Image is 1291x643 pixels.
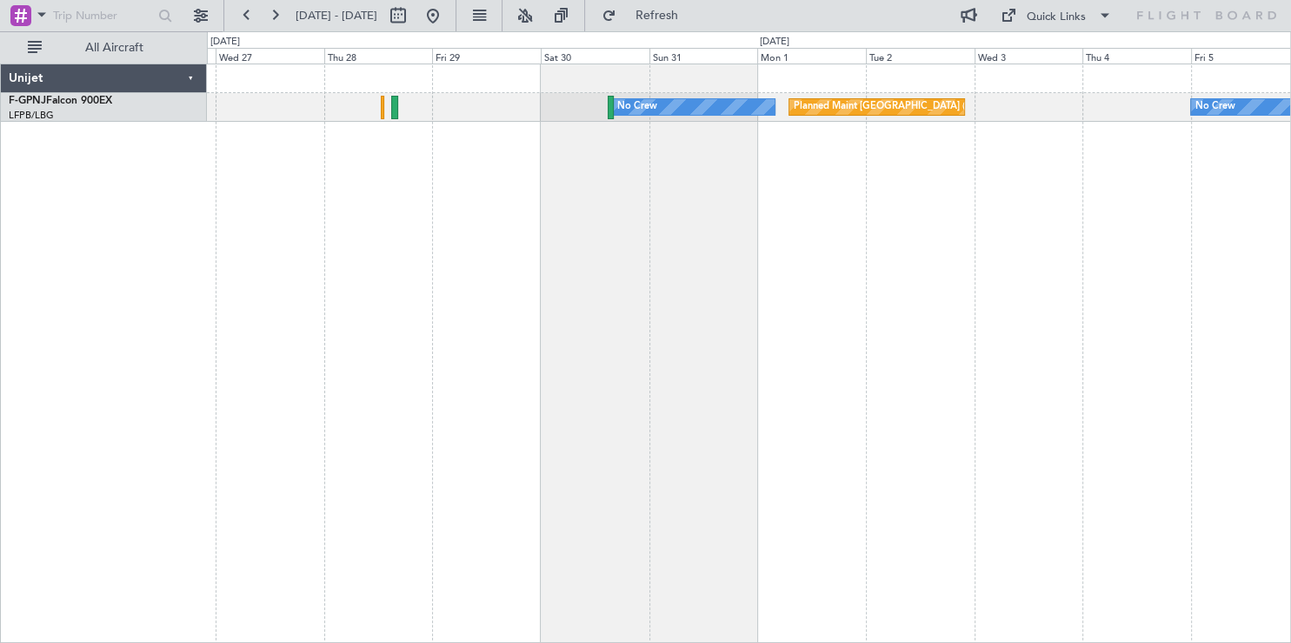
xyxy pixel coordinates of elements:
[1082,48,1191,64] div: Thu 4
[760,35,789,50] div: [DATE]
[296,8,377,23] span: [DATE] - [DATE]
[757,48,866,64] div: Mon 1
[432,48,541,64] div: Fri 29
[620,10,693,22] span: Refresh
[794,94,1068,120] div: Planned Maint [GEOGRAPHIC_DATA] ([GEOGRAPHIC_DATA])
[992,2,1121,30] button: Quick Links
[541,48,649,64] div: Sat 30
[210,35,240,50] div: [DATE]
[617,94,657,120] div: No Crew
[9,96,46,106] span: F-GPNJ
[1027,9,1086,26] div: Quick Links
[324,48,433,64] div: Thu 28
[866,48,975,64] div: Tue 2
[53,3,153,29] input: Trip Number
[216,48,324,64] div: Wed 27
[45,42,183,54] span: All Aircraft
[975,48,1083,64] div: Wed 3
[649,48,758,64] div: Sun 31
[1195,94,1235,120] div: No Crew
[594,2,698,30] button: Refresh
[9,109,54,122] a: LFPB/LBG
[9,96,112,106] a: F-GPNJFalcon 900EX
[19,34,189,62] button: All Aircraft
